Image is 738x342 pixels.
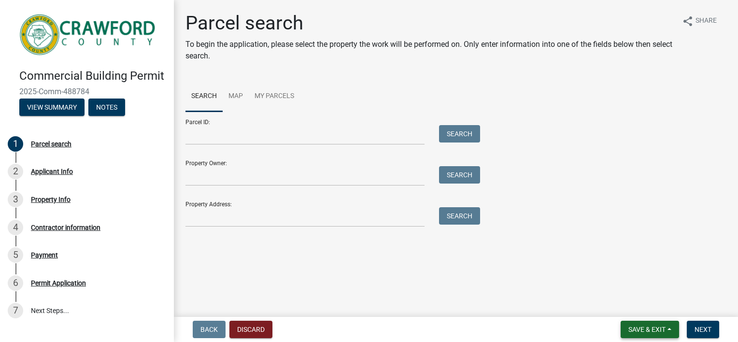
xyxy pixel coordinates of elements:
wm-modal-confirm: Summary [19,104,85,112]
div: 2 [8,164,23,179]
span: Back [200,326,218,333]
div: Permit Application [31,280,86,286]
button: Search [439,166,480,184]
button: Back [193,321,226,338]
div: Applicant Info [31,168,73,175]
button: Search [439,125,480,142]
div: Property Info [31,196,71,203]
i: share [682,15,694,27]
div: Contractor information [31,224,100,231]
button: Save & Exit [621,321,679,338]
a: Search [185,81,223,112]
h4: Commercial Building Permit [19,69,166,83]
button: shareShare [674,12,724,30]
div: Payment [31,252,58,258]
div: 3 [8,192,23,207]
span: Save & Exit [628,326,666,333]
button: Search [439,207,480,225]
div: 5 [8,247,23,263]
span: 2025-Comm-488784 [19,87,155,96]
div: Parcel search [31,141,71,147]
wm-modal-confirm: Notes [88,104,125,112]
div: 7 [8,303,23,318]
button: Notes [88,99,125,116]
button: Next [687,321,719,338]
p: To begin the application, please select the property the work will be performed on. Only enter in... [185,39,674,62]
div: 1 [8,136,23,152]
button: Discard [229,321,272,338]
span: Share [695,15,717,27]
button: View Summary [19,99,85,116]
span: Next [695,326,711,333]
img: Crawford County, Georgia [19,10,158,59]
div: 4 [8,220,23,235]
a: Map [223,81,249,112]
a: My Parcels [249,81,300,112]
h1: Parcel search [185,12,674,35]
div: 6 [8,275,23,291]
